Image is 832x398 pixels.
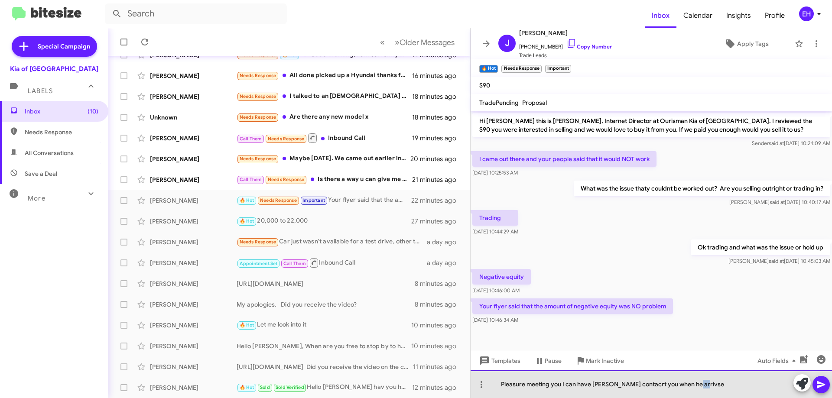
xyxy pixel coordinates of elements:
[237,91,412,101] div: I talked to an [DEMOGRAPHIC_DATA] boy from your Mazda dealership that said he wasn’t on commissio...
[240,156,276,162] span: Needs Response
[28,87,53,95] span: Labels
[150,92,237,101] div: [PERSON_NAME]
[479,65,498,73] small: 🔥 Hot
[395,37,400,48] span: »
[150,134,237,142] div: [PERSON_NAME]
[375,33,390,51] button: Previous
[260,197,297,203] span: Needs Response
[240,94,276,99] span: Needs Response
[412,175,463,184] div: 21 minutes ago
[240,136,262,142] span: Call Them
[411,342,463,350] div: 10 minutes ago
[237,237,427,247] div: Car just wasn't available for a test drive, other than that everything went pretty smooth
[545,353,562,369] span: Pause
[412,383,463,392] div: 12 minutes ago
[519,51,612,60] span: Trade Leads
[519,28,612,38] span: [PERSON_NAME]
[240,239,276,245] span: Needs Response
[757,353,799,369] span: Auto Fields
[728,258,830,264] span: [PERSON_NAME] [DATE] 10:45:03 AM
[260,385,270,390] span: Sold
[586,353,624,369] span: Mark Inactive
[150,259,237,267] div: [PERSON_NAME]
[527,353,569,369] button: Pause
[150,217,237,226] div: [PERSON_NAME]
[240,385,254,390] span: 🔥 Hot
[719,3,758,28] a: Insights
[479,81,490,89] span: S90
[150,321,237,330] div: [PERSON_NAME]
[472,210,518,226] p: Trading
[472,113,830,137] p: Hi [PERSON_NAME] this is [PERSON_NAME], Internet Director at Ourisman Kia of [GEOGRAPHIC_DATA]. I...
[505,36,510,50] span: J
[237,279,415,288] div: [URL][DOMAIN_NAME]
[150,279,237,288] div: [PERSON_NAME]
[411,321,463,330] div: 10 minutes ago
[702,36,790,52] button: Apply Tags
[10,65,98,73] div: Kia of [GEOGRAPHIC_DATA]
[501,65,541,73] small: Needs Response
[380,37,385,48] span: «
[237,154,411,164] div: Maybe [DATE]. We came out earlier in the week and spoke to [PERSON_NAME].
[150,113,237,122] div: Unknown
[375,33,460,51] nav: Page navigation example
[400,38,455,47] span: Older Messages
[150,342,237,350] div: [PERSON_NAME]
[472,151,656,167] p: I came out there and your people said that it would NOT work
[28,194,45,202] span: More
[237,71,412,81] div: All done picked up a Hyundai thanks for all your help, but it was too much trouble to drive three...
[799,6,814,21] div: EH
[150,71,237,80] div: [PERSON_NAME]
[25,169,57,178] span: Save a Deal
[105,3,287,24] input: Search
[737,36,769,52] span: Apply Tags
[472,269,531,285] p: Negative equity
[472,298,673,314] p: Your flyer said that the amount of negative equity was NO problem
[412,134,463,142] div: 19 minutes ago
[519,38,612,51] span: [PHONE_NUMBER]
[411,155,463,163] div: 20 minutes ago
[237,216,411,226] div: 20,000 to 22,000
[691,239,830,255] p: Ok trading and what was the issue or hold up
[283,261,306,266] span: Call Them
[240,177,262,182] span: Call Them
[545,65,571,73] small: Important
[268,136,305,142] span: Needs Response
[479,99,519,107] span: TradePending
[427,259,463,267] div: a day ago
[240,218,254,224] span: 🔥 Hot
[150,300,237,309] div: [PERSON_NAME]
[237,342,411,350] div: Hello [PERSON_NAME], When are you free to stop by to have it appraised
[237,320,411,330] div: Let me look into it
[412,113,463,122] div: 18 minutes ago
[302,197,325,203] span: Important
[792,6,822,21] button: EH
[472,228,518,235] span: [DATE] 10:44:29 AM
[472,317,518,323] span: [DATE] 10:46:34 AM
[412,71,463,80] div: 16 minutes ago
[471,353,527,369] button: Templates
[415,300,463,309] div: 8 minutes ago
[770,199,785,205] span: said at
[758,3,792,28] a: Profile
[237,133,412,143] div: Inbound Call
[574,181,830,196] p: What was the issue thaty couldnt be worked out? Are you selling outright or trading in?
[645,3,676,28] span: Inbox
[150,383,237,392] div: [PERSON_NAME]
[237,300,415,309] div: My apologies. Did you receive the video?
[478,353,520,369] span: Templates
[237,362,413,371] div: [URL][DOMAIN_NAME] Did you receive the video on the car yet?
[150,175,237,184] div: [PERSON_NAME]
[237,382,412,392] div: Hello [PERSON_NAME] hav you had a chance to stop by
[237,257,427,268] div: Inbound Call
[12,36,97,57] a: Special Campaign
[240,322,254,328] span: 🔥 Hot
[472,287,520,294] span: [DATE] 10:46:00 AM
[88,107,98,116] span: (10)
[150,362,237,371] div: [PERSON_NAME]
[751,353,806,369] button: Auto Fields
[676,3,719,28] a: Calendar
